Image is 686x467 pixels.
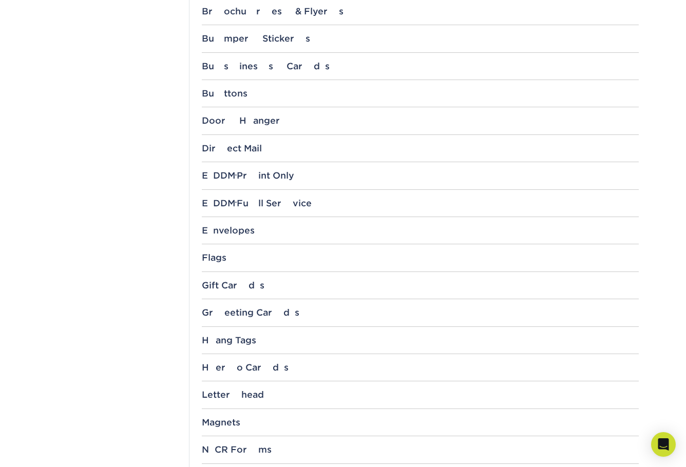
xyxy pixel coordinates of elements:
[651,432,676,457] div: Open Intercom Messenger
[202,198,639,208] div: EDDM Full Service
[202,335,639,345] div: Hang Tags
[202,61,639,71] div: Business Cards
[202,170,639,181] div: EDDM Print Only
[235,201,237,205] small: ®
[202,444,639,455] div: NCR Forms
[202,252,639,263] div: Flags
[202,362,639,373] div: Hero Cards
[202,33,639,44] div: Bumper Stickers
[202,390,639,400] div: Letterhead
[202,143,639,153] div: Direct Mail
[202,280,639,290] div: Gift Cards
[202,307,639,318] div: Greeting Cards
[202,225,639,236] div: Envelopes
[202,6,639,16] div: Brochures & Flyers
[202,417,639,427] div: Magnets
[202,115,639,126] div: Door Hanger
[235,173,237,178] small: ®
[202,88,639,99] div: Buttons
